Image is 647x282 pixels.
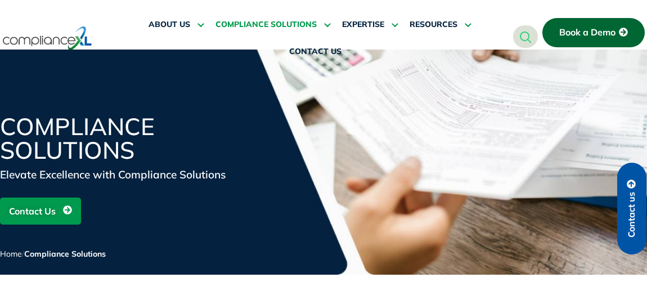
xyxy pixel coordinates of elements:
a: Contact us [617,163,646,254]
a: RESOURCES [410,11,471,38]
img: logo-one.svg [3,25,92,51]
span: ABOUT US [149,20,190,30]
span: Compliance Solutions [24,249,106,259]
span: Book a Demo [559,28,615,38]
span: Contact us [627,192,637,238]
span: EXPERTISE [342,20,384,30]
a: navsearch-button [513,25,538,48]
span: CONTACT US [289,47,342,57]
a: COMPLIANCE SOLUTIONS [215,11,331,38]
a: EXPERTISE [342,11,398,38]
span: Contact Us [9,200,56,222]
a: CONTACT US [289,38,342,65]
a: ABOUT US [149,11,204,38]
a: Book a Demo [542,18,645,47]
span: RESOURCES [410,20,457,30]
span: COMPLIANCE SOLUTIONS [215,20,317,30]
